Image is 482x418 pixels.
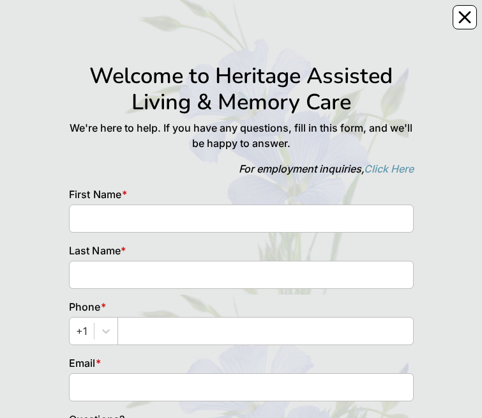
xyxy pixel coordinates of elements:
h1: Welcome to Heritage Assisted Living & Memory Care [69,63,414,115]
span: Phone [69,300,101,313]
p: We're here to help. If you have any questions, fill in this form, and we'll be happy to answer. [69,120,414,151]
span: First Name [69,188,122,201]
span: Email [69,357,96,369]
span: Last Name [69,244,121,257]
p: For employment inquiries, [69,161,414,176]
button: Close [453,5,477,29]
a: Click Here [364,162,414,175]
